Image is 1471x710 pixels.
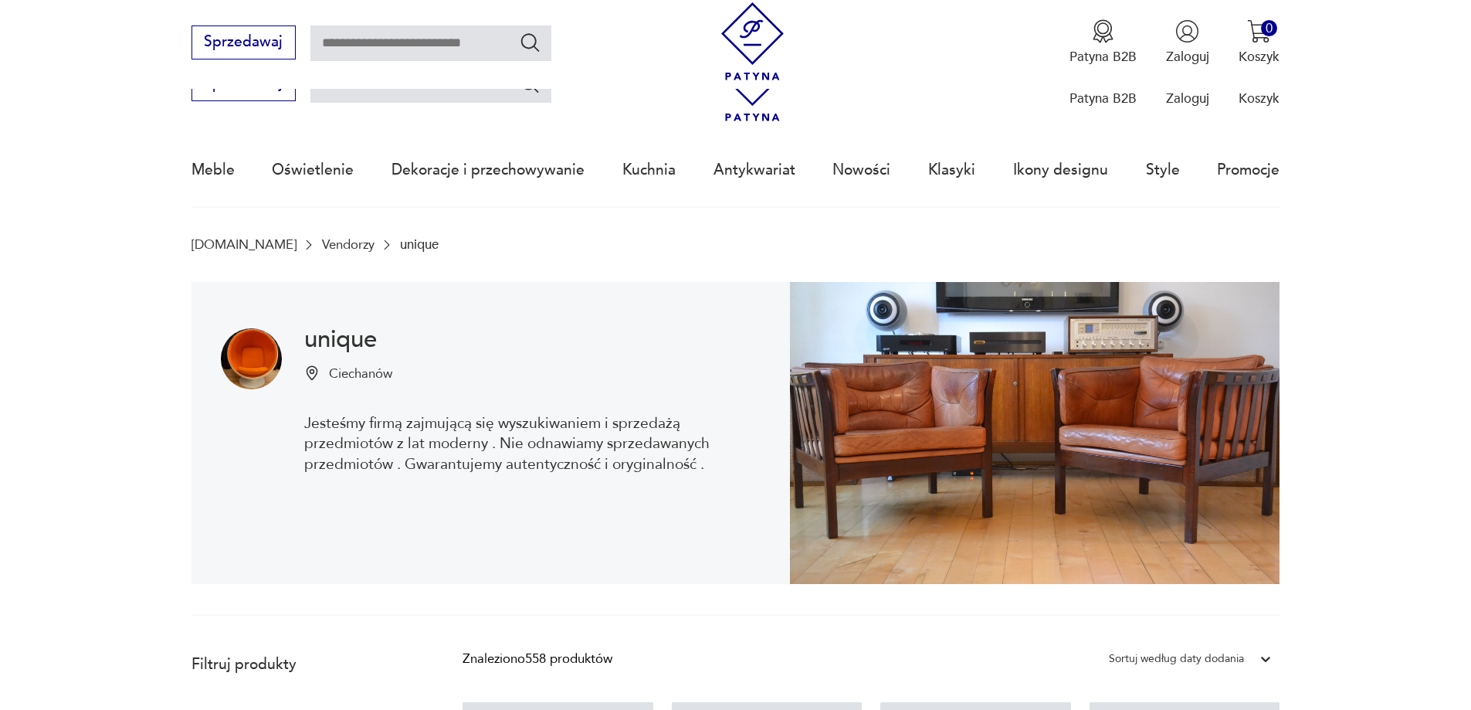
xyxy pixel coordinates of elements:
p: Patyna B2B [1069,48,1137,66]
a: Promocje [1217,134,1279,206]
img: Patyna - sklep z meblami i dekoracjami vintage [713,2,791,80]
img: Ikona medalu [1091,19,1115,43]
p: unique [400,237,439,252]
a: Style [1146,134,1180,206]
button: Szukaj [519,73,541,95]
a: Sprzedawaj [192,37,296,49]
img: unique [221,328,282,389]
button: Sprzedawaj [192,25,296,59]
p: Zaloguj [1166,90,1209,107]
a: Dekoracje i przechowywanie [391,134,585,206]
div: Znaleziono 558 produktów [463,649,612,669]
div: 0 [1261,20,1277,36]
p: Jesteśmy firmą zajmującą się wyszukiwaniem i sprzedażą przedmiotów z lat moderny . Nie odnawiamy ... [304,413,761,474]
a: Meble [192,134,235,206]
a: Ikony designu [1013,134,1108,206]
a: Oświetlenie [272,134,354,206]
div: Sortuj według daty dodania [1109,649,1244,669]
h1: unique [304,328,761,351]
a: Klasyki [928,134,975,206]
a: [DOMAIN_NAME] [192,237,297,252]
p: Ciechanów [329,365,392,383]
p: Patyna B2B [1069,90,1137,107]
button: Szukaj [519,31,541,53]
a: Kuchnia [622,134,676,206]
button: Zaloguj [1166,19,1209,66]
img: unique [790,282,1279,585]
a: Ikona medaluPatyna B2B [1069,19,1137,66]
button: Patyna B2B [1069,19,1137,66]
img: Ikona koszyka [1247,19,1271,43]
p: Filtruj produkty [192,654,419,674]
img: Ikonka użytkownika [1175,19,1199,43]
a: Antykwariat [713,134,795,206]
a: Sprzedawaj [192,79,296,91]
p: Koszyk [1239,48,1279,66]
img: Ikonka pinezki mapy [304,365,320,381]
a: Nowości [832,134,890,206]
p: Koszyk [1239,90,1279,107]
a: Vendorzy [322,237,375,252]
button: 0Koszyk [1239,19,1279,66]
p: Zaloguj [1166,48,1209,66]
